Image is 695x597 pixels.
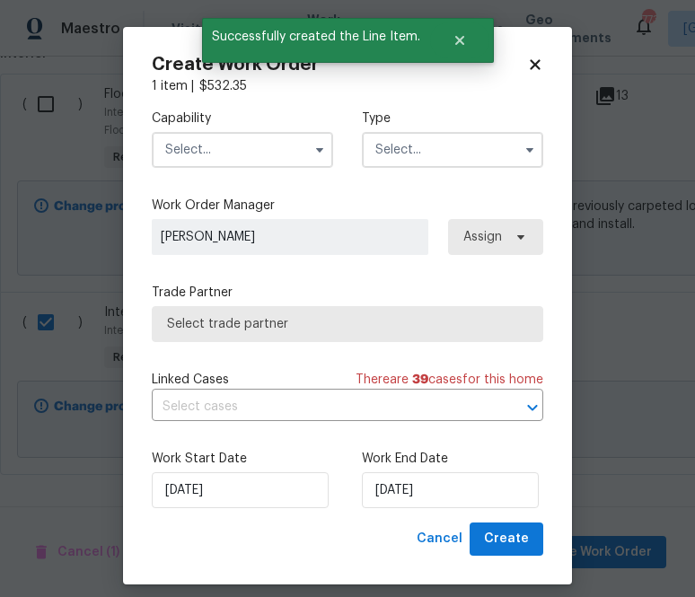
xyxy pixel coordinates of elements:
input: Select... [152,132,333,168]
span: Create [484,528,529,550]
span: Cancel [417,528,462,550]
input: Select cases [152,393,493,421]
input: Select... [362,132,543,168]
input: M/D/YYYY [152,472,329,508]
h2: Create Work Order [152,56,527,74]
button: Cancel [409,522,470,556]
label: Work Order Manager [152,197,543,215]
button: Show options [309,139,330,161]
label: Work Start Date [152,450,333,468]
label: Capability [152,110,333,127]
span: 39 [412,373,428,386]
button: Show options [519,139,541,161]
label: Trade Partner [152,284,543,302]
label: Type [362,110,543,127]
span: Select trade partner [167,315,528,333]
span: There are case s for this home [356,371,543,389]
div: 1 item | [152,77,543,95]
button: Close [430,22,489,58]
span: Successfully created the Line Item. [202,18,430,56]
span: Linked Cases [152,371,229,389]
button: Create [470,522,543,556]
input: M/D/YYYY [362,472,539,508]
label: Work End Date [362,450,543,468]
span: [PERSON_NAME] [161,228,419,246]
span: $ 532.35 [199,80,247,92]
button: Open [520,395,545,420]
span: Assign [463,228,502,246]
